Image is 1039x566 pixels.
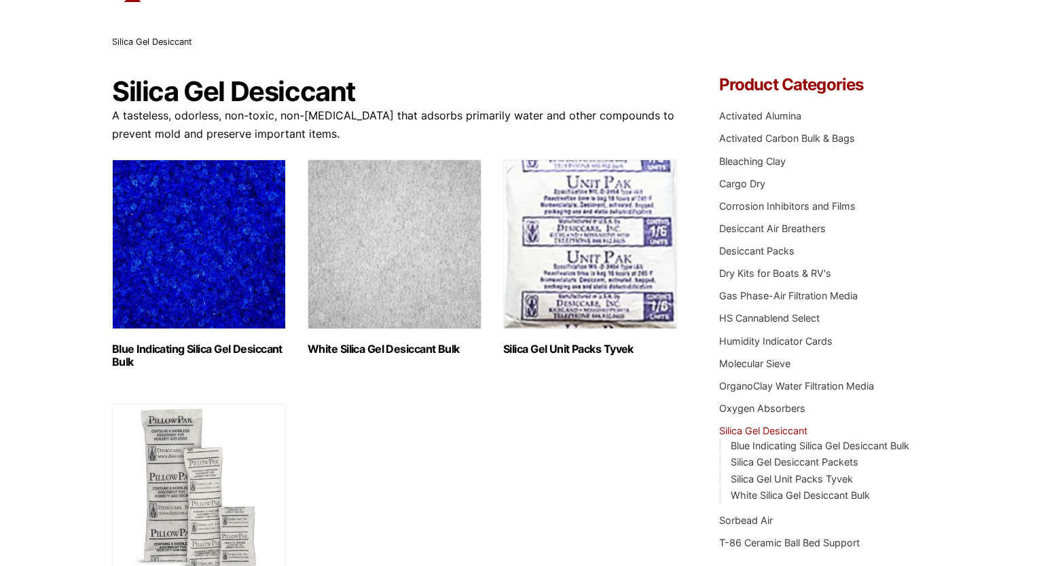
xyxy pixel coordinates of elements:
a: Visit product category Blue Indicating Silica Gel Desiccant Bulk [112,159,286,369]
a: T-86 Ceramic Ball Bed Support [719,537,860,548]
h2: Silica Gel Unit Packs Tyvek [503,343,677,356]
a: Sorbead Air [719,514,773,526]
a: Oxygen Absorbers [719,402,805,414]
a: Activated Alumina [719,110,801,121]
a: Bleaching Clay [719,155,786,167]
img: Blue Indicating Silica Gel Desiccant Bulk [112,159,286,329]
h4: Product Categories [719,77,927,93]
a: OrganoClay Water Filtration Media [719,380,874,392]
a: Humidity Indicator Cards [719,335,833,347]
a: HS Cannablend Select [719,312,820,324]
a: Activated Carbon Bulk & Bags [719,132,855,144]
a: Visit product category Silica Gel Unit Packs Tyvek [503,159,677,356]
a: Cargo Dry [719,178,765,189]
h2: White Silica Gel Desiccant Bulk [308,343,481,356]
img: White Silica Gel Desiccant Bulk [308,159,481,329]
a: Visit product category White Silica Gel Desiccant Bulk [308,159,481,356]
a: Dry Kits for Boats & RV's [719,267,831,279]
a: White Silica Gel Desiccant Bulk [731,489,870,501]
a: Corrosion Inhibitors and Films [719,200,856,212]
h2: Blue Indicating Silica Gel Desiccant Bulk [112,343,286,369]
img: Silica Gel Unit Packs Tyvek [503,159,677,329]
a: Silica Gel Desiccant [719,425,807,436]
a: Molecular Sieve [719,358,790,369]
a: Silica Gel Desiccant Packets [731,456,858,468]
a: Gas Phase-Air Filtration Media [719,290,858,301]
h1: Silica Gel Desiccant [112,77,678,107]
p: A tasteless, odorless, non-toxic, non-[MEDICAL_DATA] that adsorbs primarily water and other compo... [112,107,678,143]
span: Silica Gel Desiccant [112,37,192,47]
a: Blue Indicating Silica Gel Desiccant Bulk [731,440,909,451]
a: Desiccant Packs [719,245,795,257]
a: Silica Gel Unit Packs Tyvek [731,473,853,485]
a: Desiccant Air Breathers [719,223,826,234]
